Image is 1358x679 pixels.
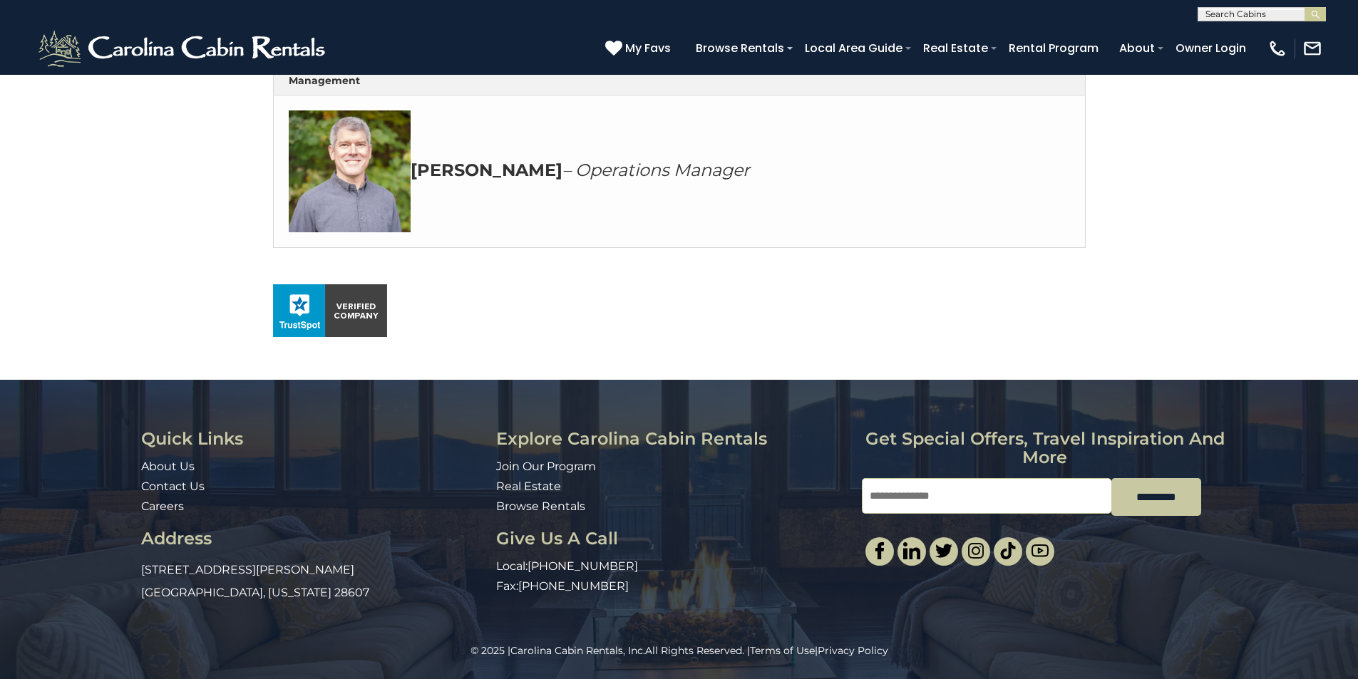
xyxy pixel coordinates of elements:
[562,160,750,180] em: – Operations Manager
[496,499,585,513] a: Browse Rentals
[605,39,674,58] a: My Favs
[903,542,920,559] img: linkedin-single.svg
[289,74,360,87] strong: Management
[510,644,645,657] a: Carolina Cabin Rentals, Inc.
[273,284,387,337] img: seal_horizontal.png
[1002,36,1106,61] a: Rental Program
[496,430,851,448] h3: Explore Carolina Cabin Rentals
[141,460,195,473] a: About Us
[141,559,485,604] p: [STREET_ADDRESS][PERSON_NAME] [GEOGRAPHIC_DATA], [US_STATE] 28607
[967,542,984,559] img: instagram-single.svg
[689,36,791,61] a: Browse Rentals
[1032,542,1049,559] img: youtube-light.svg
[999,542,1017,559] img: tiktok.svg
[518,579,629,593] a: [PHONE_NUMBER]
[935,542,952,559] img: twitter-single.svg
[141,499,184,513] a: Careers
[750,644,815,657] a: Terms of Use
[496,480,561,493] a: Real Estate
[496,579,851,595] p: Fax:
[818,644,888,657] a: Privacy Policy
[470,644,645,657] span: © 2025 |
[411,160,562,180] strong: [PERSON_NAME]
[1267,38,1287,58] img: phone-regular-white.png
[916,36,995,61] a: Real Estate
[528,559,638,573] a: [PHONE_NUMBER]
[32,643,1326,658] p: All Rights Reserved. | |
[625,39,671,57] span: My Favs
[141,430,485,448] h3: Quick Links
[496,460,596,473] a: Join Our Program
[871,542,888,559] img: facebook-single.svg
[1112,36,1162,61] a: About
[798,36,910,61] a: Local Area Guide
[1302,38,1322,58] img: mail-regular-white.png
[496,559,851,575] p: Local:
[1168,36,1253,61] a: Owner Login
[496,529,851,548] h3: Give Us A Call
[141,529,485,548] h3: Address
[36,27,331,70] img: White-1-2.png
[862,430,1228,467] h3: Get special offers, travel inspiration and more
[141,480,205,493] a: Contact Us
